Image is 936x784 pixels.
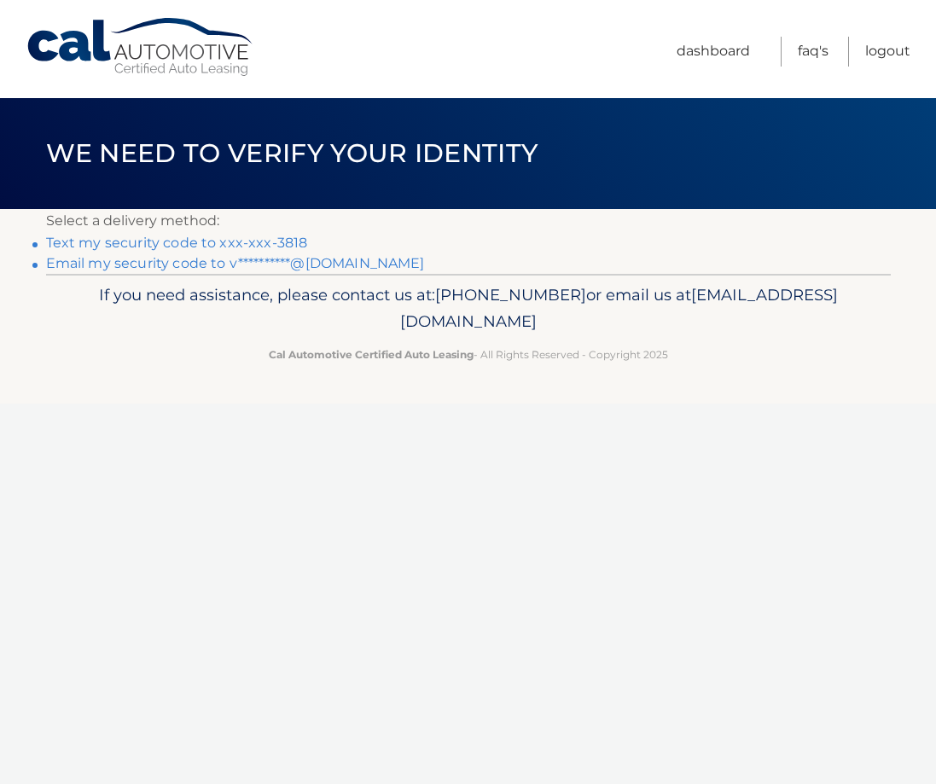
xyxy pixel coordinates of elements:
p: If you need assistance, please contact us at: or email us at [72,282,865,336]
a: Dashboard [677,37,750,67]
span: We need to verify your identity [46,137,538,169]
strong: Cal Automotive Certified Auto Leasing [269,348,474,361]
a: Cal Automotive [26,17,256,78]
a: FAQ's [798,37,828,67]
p: Select a delivery method: [46,209,891,233]
a: Email my security code to v**********@[DOMAIN_NAME] [46,255,425,271]
p: - All Rights Reserved - Copyright 2025 [72,346,865,363]
span: [PHONE_NUMBER] [435,285,586,305]
a: Text my security code to xxx-xxx-3818 [46,235,308,251]
a: Logout [865,37,910,67]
